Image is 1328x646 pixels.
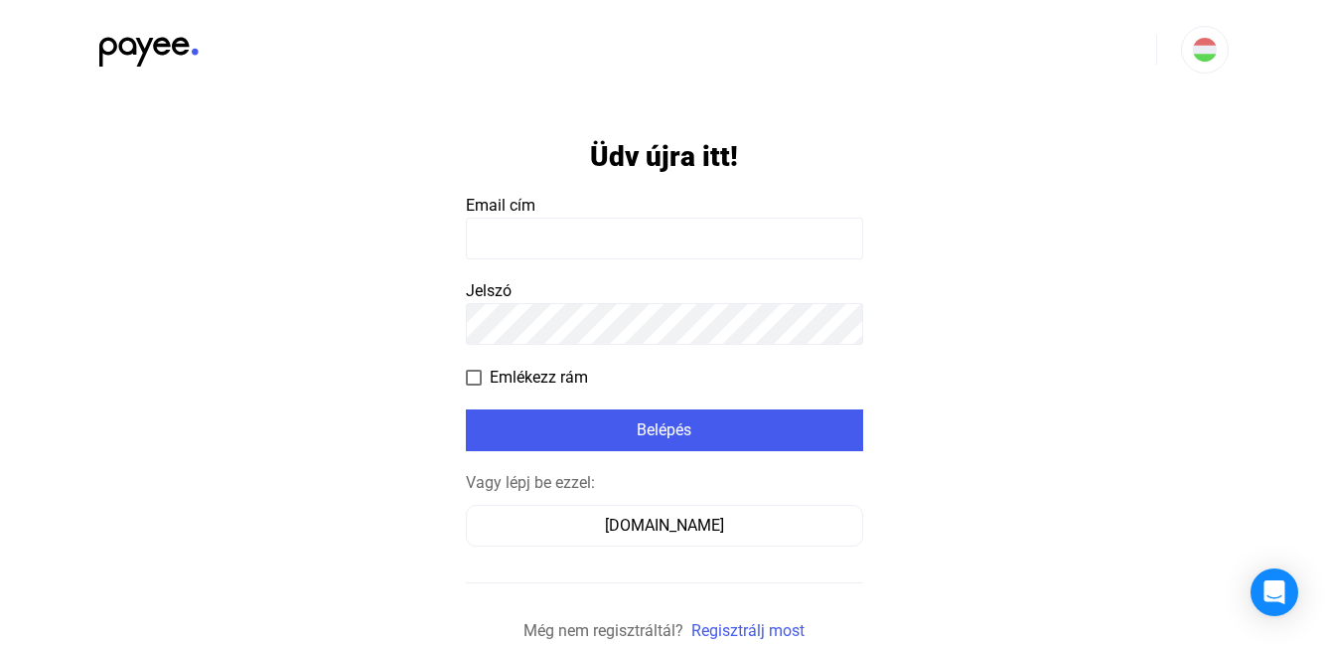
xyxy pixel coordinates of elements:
span: Email cím [466,196,535,215]
h1: Üdv újra itt! [590,139,738,174]
span: Még nem regisztráltál? [523,621,683,640]
button: HU [1181,26,1229,74]
span: Emlékezz rám [490,366,588,390]
span: Jelszó [466,281,512,300]
button: Belépés [466,409,863,451]
div: Vagy lépj be ezzel: [466,471,863,495]
button: [DOMAIN_NAME] [466,505,863,547]
img: HU [1193,38,1217,62]
div: [DOMAIN_NAME] [473,514,856,538]
img: black-payee-blue-dot.svg [99,26,199,67]
div: Belépés [472,418,857,442]
a: Regisztrálj most [691,621,805,640]
a: [DOMAIN_NAME] [466,516,863,535]
div: Open Intercom Messenger [1251,568,1298,616]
